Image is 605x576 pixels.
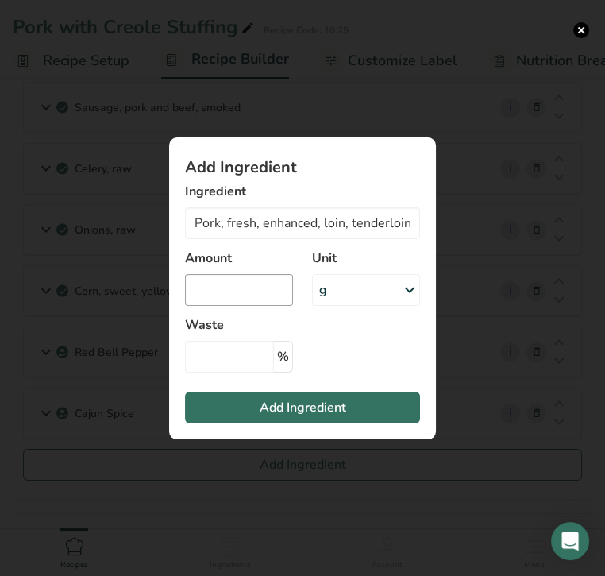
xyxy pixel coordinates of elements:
[185,315,293,334] label: Waste
[185,182,420,201] label: Ingredient
[312,249,420,268] label: Unit
[551,522,589,560] div: Open Intercom Messenger
[260,398,346,417] span: Add Ingredient
[185,249,293,268] label: Amount
[185,392,420,423] button: Add Ingredient
[185,207,420,239] input: Add Ingredient
[185,160,420,176] h1: Add Ingredient
[319,280,327,300] div: g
